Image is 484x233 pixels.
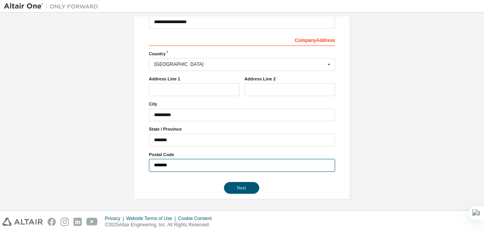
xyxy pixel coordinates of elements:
[4,2,102,10] img: Altair One
[149,76,240,82] label: Address Line 1
[48,218,56,226] img: facebook.svg
[105,222,216,228] p: © 2025 Altair Engineering, Inc. All Rights Reserved.
[244,76,335,82] label: Address Line 2
[178,215,216,222] div: Cookie Consent
[149,51,335,57] label: Country
[149,126,335,132] label: State / Province
[149,101,335,107] label: City
[2,218,43,226] img: altair_logo.svg
[126,215,178,222] div: Website Terms of Use
[149,151,335,158] label: Postal Code
[86,218,98,226] img: youtube.svg
[154,62,325,67] div: [GEOGRAPHIC_DATA]
[149,33,335,46] div: Company Address
[105,215,126,222] div: Privacy
[73,218,82,226] img: linkedin.svg
[60,218,69,226] img: instagram.svg
[224,182,259,194] button: Next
